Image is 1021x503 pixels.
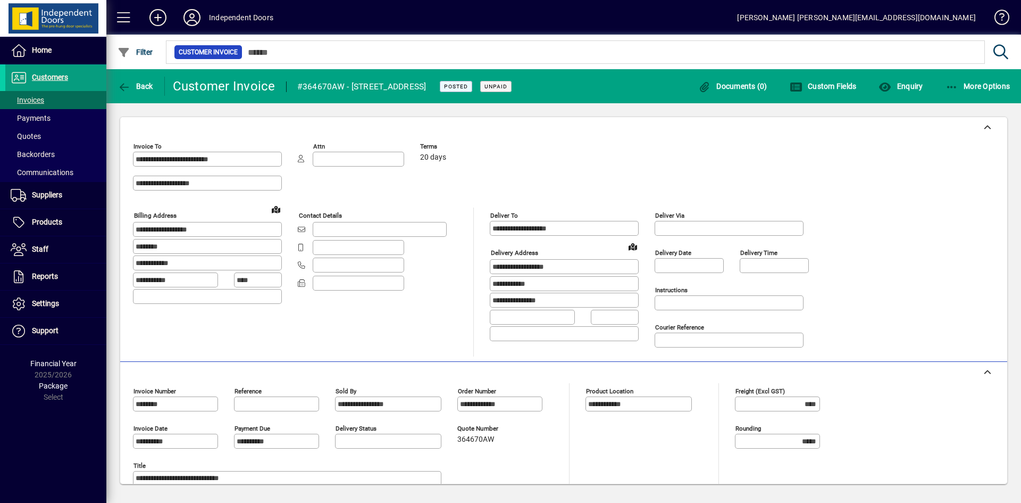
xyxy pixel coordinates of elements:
[876,77,925,96] button: Enquiry
[32,272,58,281] span: Reports
[655,249,691,257] mat-label: Delivery date
[986,2,1008,37] a: Knowledge Base
[945,82,1010,90] span: More Options
[11,150,55,159] span: Backorders
[297,78,426,95] div: #364670AW - [STREET_ADDRESS]
[11,132,41,141] span: Quotes
[586,387,633,395] mat-label: Product location
[133,143,162,150] mat-label: Invoice To
[267,201,284,218] a: View on map
[737,9,976,26] div: [PERSON_NAME] [PERSON_NAME][EMAIL_ADDRESS][DOMAIN_NAME]
[5,145,106,163] a: Backorders
[336,387,356,395] mat-label: Sold by
[457,425,521,432] span: Quote number
[133,462,146,469] mat-label: Title
[336,425,376,432] mat-label: Delivery status
[655,324,704,331] mat-label: Courier Reference
[5,291,106,317] a: Settings
[444,83,468,90] span: Posted
[133,425,168,432] mat-label: Invoice date
[39,382,68,390] span: Package
[655,212,684,219] mat-label: Deliver via
[11,96,44,104] span: Invoices
[5,236,106,263] a: Staff
[457,435,494,444] span: 364670AW
[458,387,496,395] mat-label: Order number
[11,114,51,122] span: Payments
[118,48,153,56] span: Filter
[490,212,518,219] mat-label: Deliver To
[790,82,857,90] span: Custom Fields
[878,82,923,90] span: Enquiry
[11,168,73,177] span: Communications
[235,387,262,395] mat-label: Reference
[32,299,59,308] span: Settings
[141,8,175,27] button: Add
[30,359,77,368] span: Financial Year
[32,218,62,226] span: Products
[106,77,165,96] app-page-header-button: Back
[115,77,156,96] button: Back
[235,425,270,432] mat-label: Payment due
[740,249,777,257] mat-label: Delivery time
[943,77,1013,96] button: More Options
[787,77,859,96] button: Custom Fields
[735,387,785,395] mat-label: Freight (excl GST)
[5,37,106,64] a: Home
[32,245,48,253] span: Staff
[173,78,275,95] div: Customer Invoice
[179,47,238,57] span: Customer Invoice
[115,43,156,62] button: Filter
[32,73,68,81] span: Customers
[696,77,770,96] button: Documents (0)
[118,82,153,90] span: Back
[32,191,62,199] span: Suppliers
[5,163,106,182] a: Communications
[5,127,106,145] a: Quotes
[735,425,761,432] mat-label: Rounding
[420,143,484,150] span: Terms
[655,286,688,294] mat-label: Instructions
[133,387,176,395] mat-label: Invoice number
[32,46,52,54] span: Home
[313,143,325,150] mat-label: Attn
[5,209,106,236] a: Products
[698,82,767,90] span: Documents (0)
[175,8,209,27] button: Profile
[209,9,273,26] div: Independent Doors
[5,182,106,209] a: Suppliers
[420,153,446,162] span: 20 days
[5,91,106,109] a: Invoices
[484,83,507,90] span: Unpaid
[32,326,58,335] span: Support
[5,109,106,127] a: Payments
[5,263,106,290] a: Reports
[624,238,641,255] a: View on map
[5,318,106,344] a: Support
